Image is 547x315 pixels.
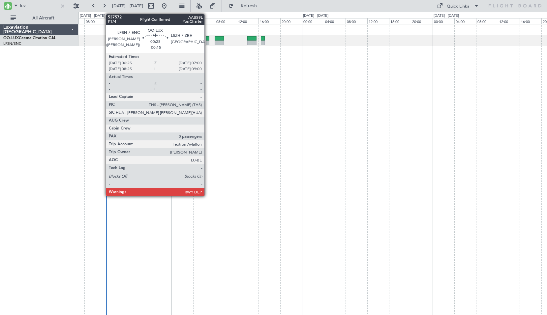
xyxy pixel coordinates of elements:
[237,18,258,24] div: 12:00
[302,18,324,24] div: 00:00
[84,18,106,24] div: 08:00
[411,18,433,24] div: 20:00
[225,1,265,11] button: Refresh
[433,18,454,24] div: 00:00
[3,36,19,40] span: OO-LUX
[215,18,237,24] div: 08:00
[476,18,498,24] div: 08:00
[324,18,346,24] div: 04:00
[80,13,105,19] div: [DATE] - [DATE]
[3,41,21,46] a: LFSN/ENC
[128,18,150,24] div: 16:00
[112,3,143,9] span: [DATE] - [DATE]
[20,1,58,11] input: A/C (Reg. or Type)
[434,1,482,11] button: Quick Links
[17,16,70,20] span: All Aircraft
[235,4,263,8] span: Refresh
[172,13,198,19] div: [DATE] - [DATE]
[258,18,280,24] div: 16:00
[303,13,328,19] div: [DATE] - [DATE]
[106,18,128,24] div: 12:00
[520,18,541,24] div: 16:00
[434,13,459,19] div: [DATE] - [DATE]
[280,18,302,24] div: 20:00
[498,18,520,24] div: 12:00
[454,18,476,24] div: 04:00
[346,18,367,24] div: 08:00
[7,13,72,23] button: All Aircraft
[3,36,55,40] a: OO-LUXCessna Citation CJ4
[447,3,469,10] div: Quick Links
[193,18,215,24] div: 04:00
[389,18,411,24] div: 16:00
[150,18,171,24] div: 20:00
[171,18,193,24] div: 00:00
[367,18,389,24] div: 12:00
